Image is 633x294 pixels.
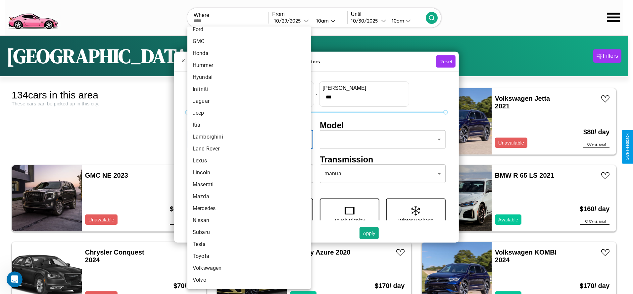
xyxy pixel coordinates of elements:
[187,119,311,131] li: Kia
[187,107,311,119] li: Jeep
[187,59,311,71] li: Hummer
[187,262,311,274] li: Volkswagen
[187,83,311,95] li: Infiniti
[187,226,311,238] li: Subaru
[187,191,311,203] li: Mazda
[187,143,311,155] li: Land Rover
[187,155,311,167] li: Lexus
[187,214,311,226] li: Nissan
[187,95,311,107] li: Jaguar
[187,167,311,179] li: Lincoln
[187,203,311,214] li: Mercedes
[187,71,311,83] li: Hyundai
[187,250,311,262] li: Toyota
[625,134,630,160] div: Give Feedback
[187,274,311,286] li: Volvo
[7,271,23,287] iframe: Intercom live chat
[187,24,311,35] li: Ford
[187,47,311,59] li: Honda
[187,131,311,143] li: Lamborghini
[187,238,311,250] li: Tesla
[187,179,311,191] li: Maserati
[187,35,311,47] li: GMC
